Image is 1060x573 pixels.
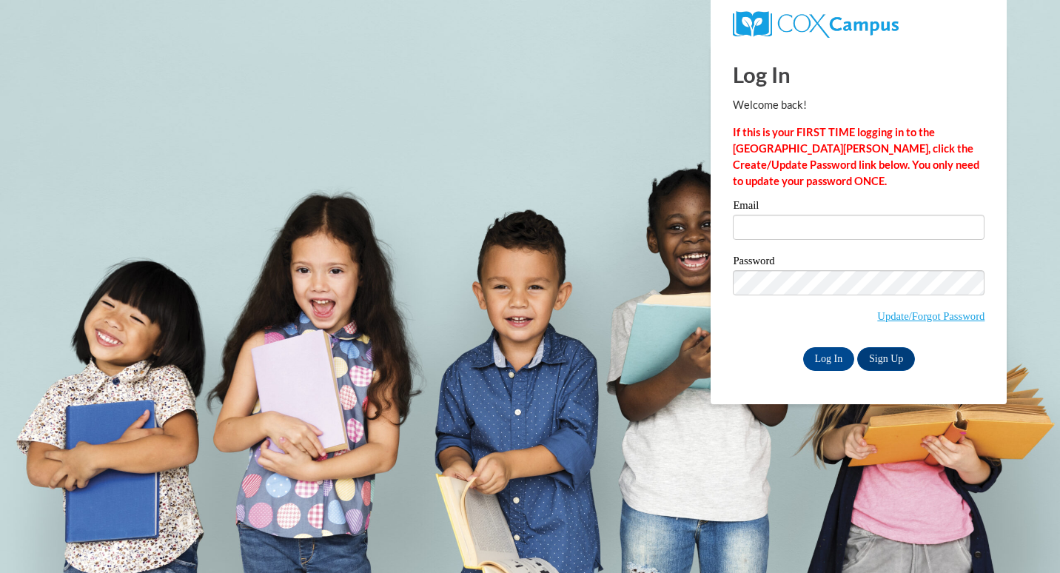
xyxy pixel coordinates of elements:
[733,11,898,38] img: COX Campus
[733,126,979,187] strong: If this is your FIRST TIME logging in to the [GEOGRAPHIC_DATA][PERSON_NAME], click the Create/Upd...
[803,347,855,371] input: Log In
[733,97,984,113] p: Welcome back!
[733,200,984,215] label: Email
[857,347,915,371] a: Sign Up
[733,59,984,90] h1: Log In
[877,310,984,322] a: Update/Forgot Password
[733,17,898,30] a: COX Campus
[733,255,984,270] label: Password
